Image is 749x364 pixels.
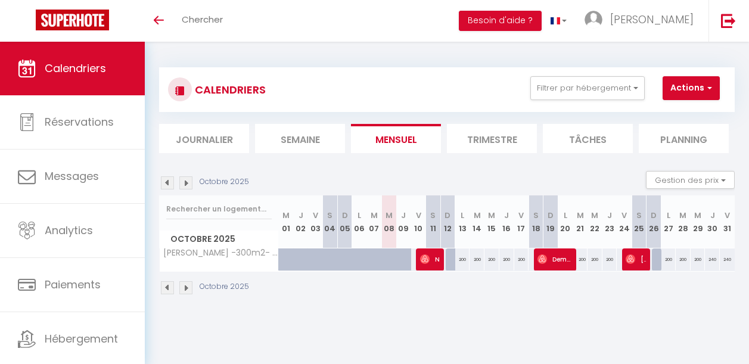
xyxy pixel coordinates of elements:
[558,195,573,248] th: 20
[514,195,529,248] th: 17
[661,195,676,248] th: 27
[45,277,101,292] span: Paiements
[617,195,632,248] th: 24
[45,331,118,346] span: Hébergement
[720,248,735,270] div: 240
[352,195,367,248] th: 06
[447,124,537,153] li: Trimestre
[166,198,272,220] input: Rechercher un logement...
[691,195,706,248] th: 29
[293,195,308,248] th: 02
[279,195,294,248] th: 01
[425,195,440,248] th: 11
[518,210,524,221] abbr: V
[420,248,440,270] span: Non merci Soum
[621,210,627,221] abbr: V
[192,76,266,103] h3: CALENDRIERS
[45,61,106,76] span: Calendriers
[45,114,114,129] span: Réservations
[182,13,223,26] span: Chercher
[45,169,99,183] span: Messages
[533,210,539,221] abbr: S
[705,248,720,270] div: 240
[396,195,411,248] th: 09
[543,195,558,248] th: 19
[430,210,436,221] abbr: S
[720,195,735,248] th: 31
[646,171,735,189] button: Gestion des prix
[676,195,691,248] th: 28
[548,210,554,221] abbr: D
[159,124,249,153] li: Journalier
[626,248,645,270] span: [PERSON_NAME]
[676,248,691,270] div: 200
[499,195,514,248] th: 16
[160,231,278,248] span: Octobre 2025
[694,210,701,221] abbr: M
[679,210,686,221] abbr: M
[200,176,249,188] p: Octobre 2025
[543,124,633,153] li: Tâches
[514,248,529,270] div: 200
[705,195,720,248] th: 30
[255,124,345,153] li: Semaine
[342,210,348,221] abbr: D
[639,124,729,153] li: Planning
[474,210,481,221] abbr: M
[484,195,499,248] th: 15
[416,210,421,221] abbr: V
[371,210,378,221] abbr: M
[607,210,612,221] abbr: J
[367,195,382,248] th: 07
[323,195,338,248] th: 04
[459,11,542,31] button: Besoin d'aide ?
[591,210,598,221] abbr: M
[470,195,484,248] th: 14
[358,210,361,221] abbr: L
[488,210,495,221] abbr: M
[470,248,484,270] div: 200
[161,248,281,257] span: [PERSON_NAME] -300m2- [GEOGRAPHIC_DATA]
[710,210,715,221] abbr: J
[386,210,393,221] abbr: M
[504,210,509,221] abbr: J
[530,76,645,100] button: Filtrer par hébergement
[461,210,464,221] abbr: L
[663,76,720,100] button: Actions
[200,281,249,293] p: Octobre 2025
[308,195,323,248] th: 03
[573,195,588,248] th: 21
[440,195,455,248] th: 12
[577,210,584,221] abbr: M
[537,248,572,270] span: Demande de prix [PERSON_NAME]
[667,210,670,221] abbr: L
[725,210,730,221] abbr: V
[455,195,470,248] th: 13
[299,210,303,221] abbr: J
[499,248,514,270] div: 200
[337,195,352,248] th: 05
[401,210,406,221] abbr: J
[529,195,543,248] th: 18
[411,195,426,248] th: 10
[45,223,93,238] span: Analytics
[327,210,332,221] abbr: S
[721,13,736,28] img: logout
[36,10,109,30] img: Super Booking
[588,248,602,270] div: 200
[573,248,588,270] div: 200
[455,248,470,270] div: 200
[632,195,647,248] th: 25
[647,195,661,248] th: 26
[351,124,441,153] li: Mensuel
[585,11,602,29] img: ...
[588,195,602,248] th: 22
[610,12,694,27] span: [PERSON_NAME]
[484,248,499,270] div: 200
[651,210,657,221] abbr: D
[445,210,450,221] abbr: D
[282,210,290,221] abbr: M
[691,248,706,270] div: 200
[564,210,567,221] abbr: L
[313,210,318,221] abbr: V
